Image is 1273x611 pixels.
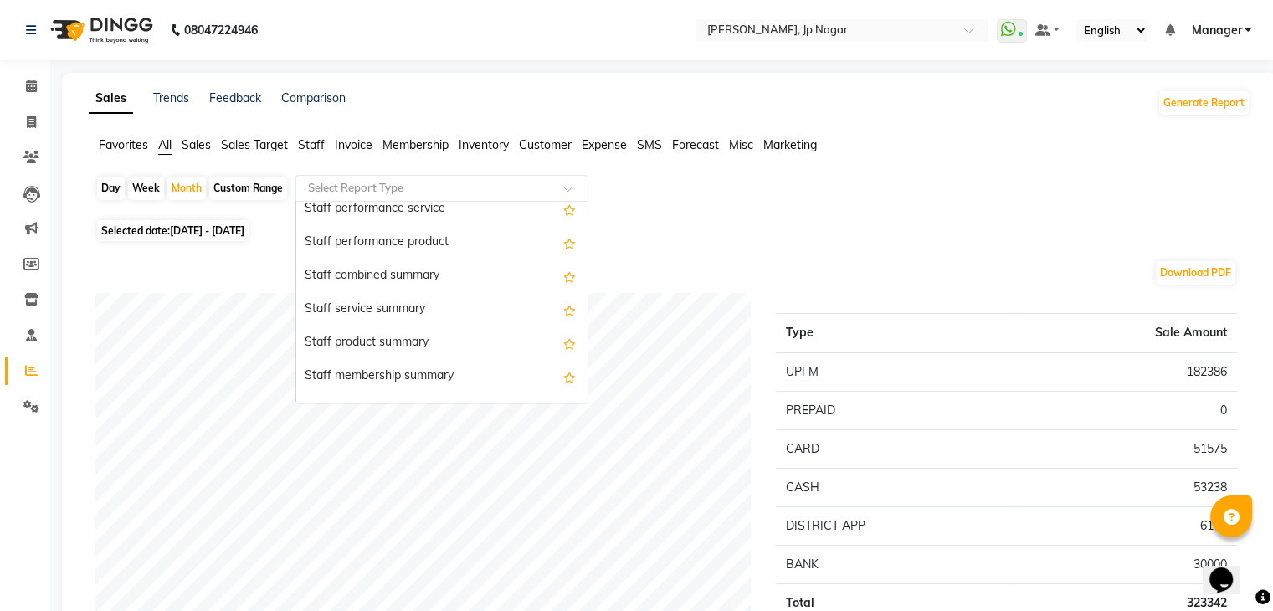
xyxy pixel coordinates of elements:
span: Add this report to Favorites List [563,300,576,320]
td: DISTRICT APP [776,507,1015,546]
span: Inventory [459,137,509,152]
span: Favorites [99,137,148,152]
td: 182386 [1015,352,1237,392]
th: Sale Amount [1015,314,1237,353]
a: Sales [89,84,133,114]
div: Staff prepaid summary [296,393,588,427]
span: Add this report to Favorites List [563,233,576,253]
span: Add this report to Favorites List [563,400,576,420]
a: Comparison [281,90,346,105]
span: Customer [519,137,572,152]
span: Sales [182,137,211,152]
td: BANK [776,546,1015,584]
b: 08047224946 [184,7,258,54]
span: SMS [637,137,662,152]
div: Staff service summary [296,293,588,326]
span: All [158,137,172,152]
ng-dropdown-panel: Options list [295,201,588,403]
div: Custom Range [209,177,287,200]
td: 51575 [1015,430,1237,469]
a: Feedback [209,90,261,105]
span: [DATE] - [DATE] [170,224,244,237]
td: 30000 [1015,546,1237,584]
span: Marketing [763,137,817,152]
span: Add this report to Favorites List [563,333,576,353]
span: Expense [582,137,627,152]
span: Sales Target [221,137,288,152]
td: 53238 [1015,469,1237,507]
div: Week [128,177,164,200]
button: Download PDF [1156,261,1235,285]
span: Misc [729,137,753,152]
td: CASH [776,469,1015,507]
div: Day [97,177,125,200]
span: Membership [382,137,449,152]
td: UPI M [776,352,1015,392]
td: CARD [776,430,1015,469]
div: Staff performance service [296,193,588,226]
span: Add this report to Favorites List [563,199,576,219]
span: Staff [298,137,325,152]
a: Trends [153,90,189,105]
span: Manager [1191,22,1241,39]
img: logo [43,7,157,54]
span: Selected date: [97,220,249,241]
span: Add this report to Favorites List [563,367,576,387]
td: PREPAID [776,392,1015,430]
div: Month [167,177,206,200]
button: Generate Report [1159,91,1249,115]
span: Invoice [335,137,372,152]
iframe: chat widget [1203,544,1256,594]
span: Add this report to Favorites List [563,266,576,286]
th: Type [776,314,1015,353]
div: Staff membership summary [296,360,588,393]
td: 6143 [1015,507,1237,546]
div: Staff performance product [296,226,588,259]
td: 0 [1015,392,1237,430]
div: Staff combined summary [296,259,588,293]
span: Forecast [672,137,719,152]
div: Staff product summary [296,326,588,360]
